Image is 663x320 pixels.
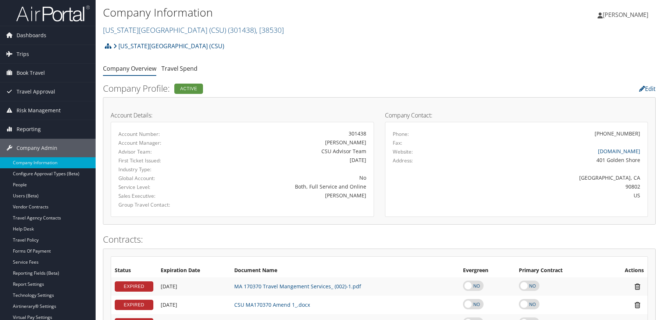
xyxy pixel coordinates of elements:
span: Travel Approval [17,82,55,101]
div: CSU Advisor Team [205,147,366,155]
a: Travel Spend [161,64,197,73]
label: Group Travel Contact: [118,201,193,208]
label: Global Account: [118,175,193,182]
div: 90802 [457,183,640,190]
span: ( 301438 ) [228,25,256,35]
div: No [205,174,366,182]
label: Sales Executive: [118,192,193,200]
th: Actions [602,264,648,277]
span: , [ 38530 ] [256,25,284,35]
div: EXPIRED [115,300,153,310]
label: Service Level: [118,183,193,191]
label: Address: [393,157,413,164]
div: EXPIRED [115,281,153,292]
div: [GEOGRAPHIC_DATA], CA [457,174,640,182]
div: [PHONE_NUMBER] [595,130,640,137]
label: Advisor Team: [118,148,193,155]
span: Trips [17,45,29,63]
div: 301438 [205,130,366,137]
span: [DATE] [161,301,177,308]
div: [PERSON_NAME] [205,191,366,199]
h2: Contracts: [103,233,656,246]
img: airportal-logo.png [16,5,90,22]
label: Account Manager: [118,139,193,147]
a: [DOMAIN_NAME] [598,148,640,155]
label: Phone: [393,130,409,138]
div: [DATE] [205,156,366,164]
span: Reporting [17,120,41,138]
a: [PERSON_NAME] [598,4,656,26]
span: [DATE] [161,283,177,290]
span: Company Admin [17,139,57,157]
label: Industry Type: [118,166,193,173]
div: 401 Golden Shore [457,156,640,164]
div: [PERSON_NAME] [205,138,366,146]
th: Status [111,264,157,277]
th: Primary Contract [515,264,602,277]
h1: Company Information [103,5,471,20]
div: Add/Edit Date [161,283,227,290]
a: Company Overview [103,64,156,73]
a: MA 170370 Travel Mangement Services_ (002)-1.pdf [234,283,361,290]
th: Document Name [231,264,459,277]
i: Remove Contract [631,283,644,291]
div: US [457,191,640,199]
div: Add/Edit Date [161,302,227,308]
span: [PERSON_NAME] [603,11,648,19]
h2: Company Profile: [103,82,468,95]
span: Risk Management [17,101,61,120]
span: Dashboards [17,26,46,45]
a: [US_STATE][GEOGRAPHIC_DATA] (CSU) [113,39,224,53]
th: Evergreen [459,264,515,277]
th: Expiration Date [157,264,231,277]
a: Edit [639,85,656,93]
label: Account Number: [118,130,193,138]
a: CSU MA170370 Amend 1_.docx [234,301,310,308]
label: Website: [393,148,413,155]
span: Book Travel [17,64,45,82]
h4: Company Contact: [385,112,648,118]
i: Remove Contract [631,301,644,309]
label: First Ticket Issued: [118,157,193,164]
div: Active [174,84,203,94]
label: Fax: [393,139,402,147]
a: [US_STATE][GEOGRAPHIC_DATA] (CSU) [103,25,284,35]
h4: Account Details: [111,112,374,118]
div: Both, Full Service and Online [205,183,366,190]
